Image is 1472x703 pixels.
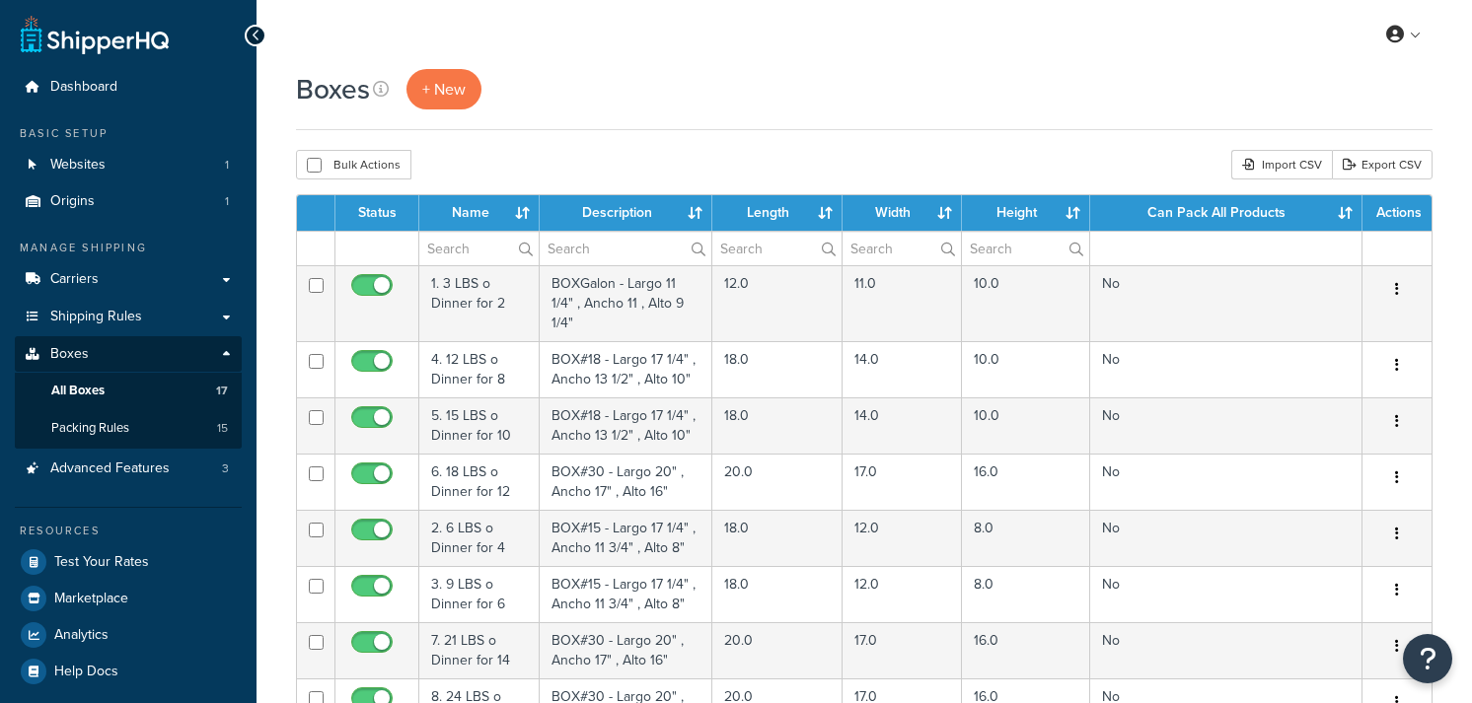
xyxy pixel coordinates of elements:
span: Advanced Features [50,460,170,477]
input: Search [962,232,1089,265]
td: 12.0 [843,566,962,622]
td: 12.0 [843,510,962,566]
td: 20.0 [712,622,843,678]
td: BOX#30 - Largo 20" , Ancho 17" , Alto 16" [540,454,712,510]
td: 16.0 [962,622,1090,678]
a: Analytics [15,617,242,653]
th: Height : activate to sort column ascending [962,195,1090,231]
span: 1 [225,157,229,174]
li: Boxes [15,336,242,449]
span: Boxes [50,346,89,363]
li: Packing Rules [15,410,242,447]
input: Search [843,232,961,265]
li: Origins [15,183,242,220]
td: 1. 3 LBS o Dinner for 2 [419,265,540,341]
li: All Boxes [15,373,242,409]
td: 7. 21 LBS o Dinner for 14 [419,622,540,678]
td: 6. 18 LBS o Dinner for 12 [419,454,540,510]
td: 4. 12 LBS o Dinner for 8 [419,341,540,397]
td: No [1090,341,1362,397]
td: 20.0 [712,454,843,510]
span: 15 [217,420,228,437]
span: 1 [225,193,229,210]
td: No [1090,265,1362,341]
td: 16.0 [962,454,1090,510]
td: 10.0 [962,341,1090,397]
a: Origins 1 [15,183,242,220]
td: 17.0 [843,622,962,678]
td: BOX#15 - Largo 17 1/4" , Ancho 11 3/4" , Alto 8" [540,510,712,566]
a: Test Your Rates [15,544,242,580]
h1: Boxes [296,70,370,108]
td: 3. 9 LBS o Dinner for 6 [419,566,540,622]
td: 14.0 [843,397,962,454]
td: No [1090,510,1362,566]
td: 10.0 [962,397,1090,454]
input: Search [540,232,711,265]
a: Dashboard [15,69,242,105]
div: Manage Shipping [15,240,242,256]
span: + New [422,78,466,101]
td: 18.0 [712,566,843,622]
td: 18.0 [712,510,843,566]
li: Websites [15,147,242,183]
span: Shipping Rules [50,309,142,325]
span: Websites [50,157,106,174]
td: No [1090,397,1362,454]
a: Export CSV [1332,150,1433,179]
span: Origins [50,193,95,210]
span: 17 [216,383,228,399]
td: 2. 6 LBS o Dinner for 4 [419,510,540,566]
input: Search [712,232,842,265]
th: Actions [1362,195,1432,231]
button: Open Resource Center [1403,634,1452,683]
td: BOX#18 - Largo 17 1/4" , Ancho 13 1/2" , Alto 10" [540,341,712,397]
li: Help Docs [15,654,242,689]
td: 17.0 [843,454,962,510]
span: Help Docs [54,664,118,680]
td: 8.0 [962,566,1090,622]
th: Description : activate to sort column ascending [540,195,712,231]
li: Advanced Features [15,451,242,487]
td: No [1090,454,1362,510]
td: BOX#30 - Largo 20" , Ancho 17" , Alto 16" [540,622,712,678]
a: Advanced Features 3 [15,451,242,487]
span: Analytics [54,627,109,644]
a: Marketplace [15,581,242,616]
button: Bulk Actions [296,150,411,179]
input: Search [419,232,539,265]
span: Packing Rules [51,420,129,437]
a: Boxes [15,336,242,373]
td: BOX#15 - Largo 17 1/4" , Ancho 11 3/4" , Alto 8" [540,566,712,622]
a: ShipperHQ Home [21,15,169,54]
td: 5. 15 LBS o Dinner for 10 [419,397,540,454]
a: Websites 1 [15,147,242,183]
a: + New [406,69,481,109]
a: Packing Rules 15 [15,410,242,447]
div: Basic Setup [15,125,242,142]
td: No [1090,566,1362,622]
span: Test Your Rates [54,554,149,571]
td: 18.0 [712,341,843,397]
th: Status [335,195,419,231]
td: 14.0 [843,341,962,397]
div: Import CSV [1231,150,1332,179]
td: No [1090,622,1362,678]
a: All Boxes 17 [15,373,242,409]
td: 12.0 [712,265,843,341]
a: Carriers [15,261,242,298]
td: 11.0 [843,265,962,341]
td: 10.0 [962,265,1090,341]
span: Carriers [50,271,99,288]
th: Can Pack All Products : activate to sort column ascending [1090,195,1362,231]
td: 8.0 [962,510,1090,566]
td: BOX#18 - Largo 17 1/4" , Ancho 13 1/2" , Alto 10" [540,397,712,454]
th: Name : activate to sort column ascending [419,195,540,231]
span: Dashboard [50,79,117,96]
td: 18.0 [712,397,843,454]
